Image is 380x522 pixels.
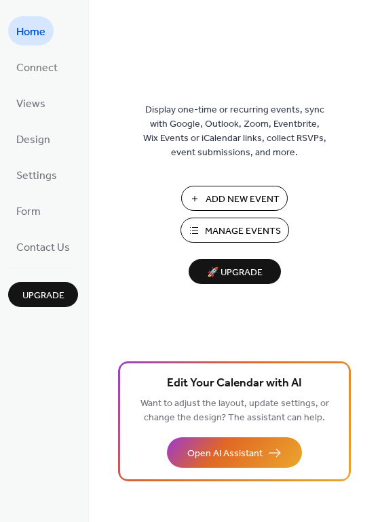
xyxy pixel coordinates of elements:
[16,201,41,222] span: Form
[205,224,281,239] span: Manage Events
[8,196,49,225] a: Form
[16,237,70,258] span: Contact Us
[16,22,45,43] span: Home
[16,58,58,79] span: Connect
[16,94,45,115] span: Views
[8,52,66,81] a: Connect
[8,232,78,261] a: Contact Us
[180,218,289,243] button: Manage Events
[189,259,281,284] button: 🚀 Upgrade
[16,165,57,186] span: Settings
[16,129,50,150] span: Design
[181,186,288,211] button: Add New Event
[8,124,58,153] a: Design
[206,193,280,207] span: Add New Event
[8,160,65,189] a: Settings
[140,395,329,427] span: Want to adjust the layout, update settings, or change the design? The assistant can help.
[8,282,78,307] button: Upgrade
[167,374,302,393] span: Edit Your Calendar with AI
[143,103,326,160] span: Display one-time or recurring events, sync with Google, Outlook, Zoom, Eventbrite, Wix Events or ...
[8,16,54,45] a: Home
[197,264,273,282] span: 🚀 Upgrade
[187,447,263,461] span: Open AI Assistant
[8,88,54,117] a: Views
[167,437,302,468] button: Open AI Assistant
[22,289,64,303] span: Upgrade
